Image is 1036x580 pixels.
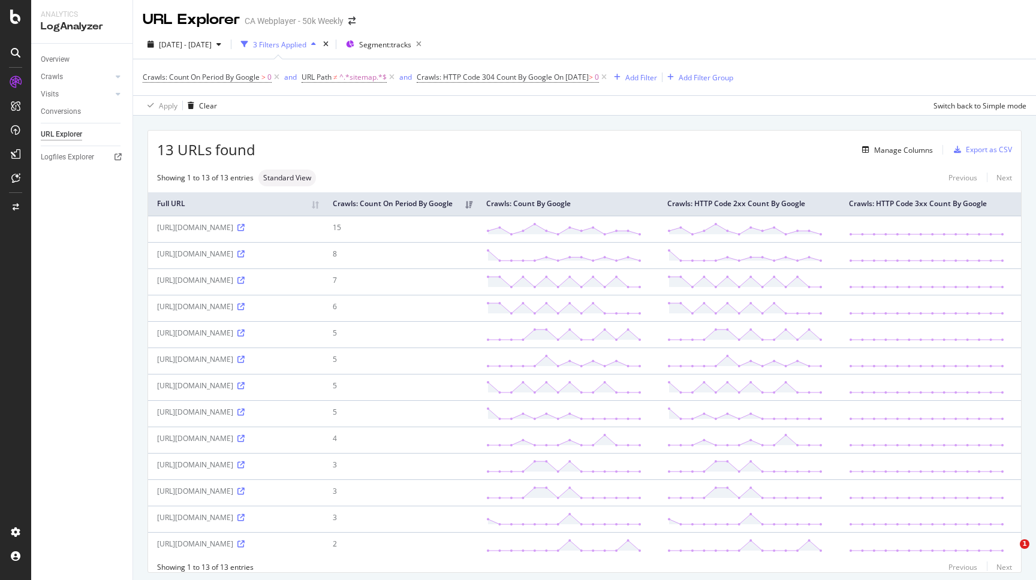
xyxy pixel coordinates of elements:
div: Conversions [41,105,81,118]
span: ^.*sitemap.*$ [339,69,387,86]
div: CA Webplayer - 50k Weekly [245,15,344,27]
td: 8 [324,242,477,268]
button: Clear [183,96,217,115]
a: Logfiles Explorer [41,151,124,164]
button: 3 Filters Applied [236,35,321,54]
span: 1 [1020,539,1029,549]
div: Overview [41,53,70,66]
span: URL Path [302,72,332,82]
span: 0 [595,69,599,86]
div: [URL][DOMAIN_NAME] [157,275,315,285]
a: Overview [41,53,124,66]
div: times [321,38,331,50]
span: Segment: tracks [359,40,411,50]
td: 5 [324,374,477,400]
div: [URL][DOMAIN_NAME] [157,328,315,338]
div: Logfiles Explorer [41,151,94,164]
span: > [261,72,266,82]
td: 2 [324,532,477,558]
div: [URL][DOMAIN_NAME] [157,407,315,417]
a: Visits [41,88,112,101]
div: [URL][DOMAIN_NAME] [157,512,315,522]
th: Crawls: HTTP Code 3xx Count By Google [840,192,1021,216]
td: 6 [324,295,477,321]
div: [URL][DOMAIN_NAME] [157,539,315,549]
div: and [399,72,412,82]
span: 13 URLs found [157,140,255,160]
td: 4 [324,427,477,453]
span: [DATE] - [DATE] [159,40,212,50]
td: 5 [324,400,477,427]
div: Add Filter Group [679,72,733,83]
button: [DATE] - [DATE] [143,35,226,54]
div: [URL][DOMAIN_NAME] [157,460,315,470]
button: and [399,71,412,83]
div: Showing 1 to 13 of 13 entries [157,562,254,572]
a: Conversions [41,105,124,118]
button: Add Filter Group [662,70,733,84]
td: 5 [324,348,477,374]
button: Segment:tracks [341,35,426,54]
iframe: Intercom live chat [995,539,1024,568]
div: Manage Columns [874,145,933,155]
div: [URL][DOMAIN_NAME] [157,222,315,232]
th: Crawls: HTTP Code 2xx Count By Google [658,192,839,216]
span: Crawls: HTTP Code 304 Count By Google [417,72,552,82]
button: Switch back to Simple mode [929,96,1026,115]
div: 3 Filters Applied [253,40,306,50]
div: [URL][DOMAIN_NAME] [157,301,315,312]
div: Switch back to Simple mode [933,101,1026,111]
div: [URL][DOMAIN_NAME] [157,354,315,364]
span: ≠ [333,72,338,82]
div: URL Explorer [41,128,82,141]
div: Visits [41,88,59,101]
div: Clear [199,101,217,111]
span: > [589,72,593,82]
a: URL Explorer [41,128,124,141]
button: and [284,71,297,83]
th: Crawls: Count By Google [477,192,658,216]
div: URL Explorer [143,10,240,30]
button: Apply [143,96,177,115]
th: Crawls: Count On Period By Google: activate to sort column ascending [324,192,477,216]
div: neutral label [258,170,316,186]
div: [URL][DOMAIN_NAME] [157,486,315,496]
span: 0 [267,69,272,86]
div: Export as CSV [966,144,1012,155]
div: LogAnalyzer [41,20,123,34]
span: On [DATE] [554,72,589,82]
td: 3 [324,453,477,479]
td: 5 [324,321,477,348]
a: Crawls [41,71,112,83]
div: and [284,72,297,82]
div: Add Filter [625,72,657,83]
div: arrow-right-arrow-left [348,17,356,25]
span: Standard View [263,174,311,182]
div: Apply [159,101,177,111]
td: 7 [324,268,477,295]
button: Add Filter [609,70,657,84]
div: Analytics [41,10,123,20]
div: [URL][DOMAIN_NAME] [157,433,315,443]
div: [URL][DOMAIN_NAME] [157,380,315,391]
div: [URL][DOMAIN_NAME] [157,249,315,259]
td: 15 [324,216,477,242]
button: Export as CSV [949,140,1012,159]
button: Manage Columns [857,143,933,157]
div: Crawls [41,71,63,83]
span: Crawls: Count On Period By Google [143,72,260,82]
td: 3 [324,506,477,532]
th: Full URL: activate to sort column ascending [148,192,324,216]
div: Showing 1 to 13 of 13 entries [157,173,254,183]
td: 3 [324,479,477,506]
